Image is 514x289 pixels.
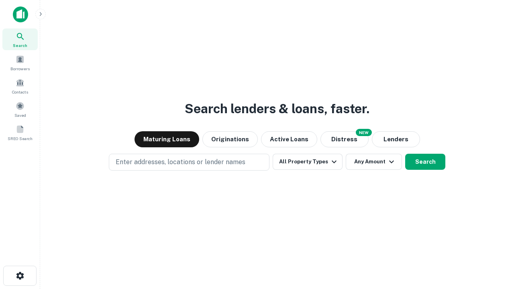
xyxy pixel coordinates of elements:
[2,98,38,120] a: Saved
[2,28,38,50] a: Search
[109,154,269,171] button: Enter addresses, locations or lender names
[356,129,372,136] div: NEW
[13,42,27,49] span: Search
[320,131,369,147] button: Search distressed loans with lien and other non-mortgage details.
[474,225,514,263] iframe: Chat Widget
[346,154,402,170] button: Any Amount
[2,52,38,73] a: Borrowers
[116,157,245,167] p: Enter addresses, locations or lender names
[10,65,30,72] span: Borrowers
[372,131,420,147] button: Lenders
[2,75,38,97] a: Contacts
[185,99,369,118] h3: Search lenders & loans, faster.
[273,154,343,170] button: All Property Types
[12,89,28,95] span: Contacts
[202,131,258,147] button: Originations
[14,112,26,118] span: Saved
[2,122,38,143] a: SREO Search
[261,131,317,147] button: Active Loans
[135,131,199,147] button: Maturing Loans
[13,6,28,22] img: capitalize-icon.png
[8,135,33,142] span: SREO Search
[405,154,445,170] button: Search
